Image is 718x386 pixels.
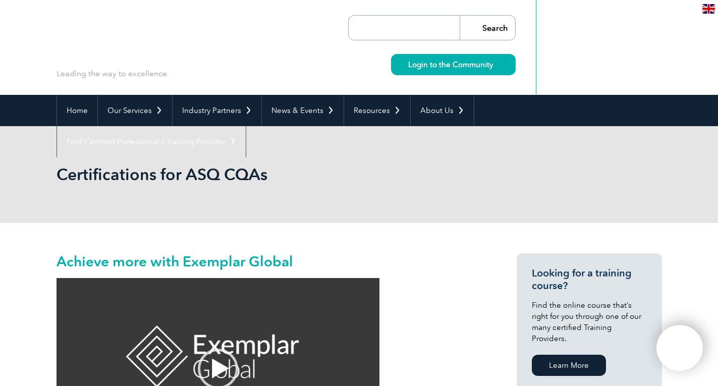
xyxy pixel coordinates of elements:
[391,54,516,75] a: Login to the Community
[532,300,647,344] p: Find the online course that’s right for you through one of our many certified Training Providers.
[57,126,246,157] a: Find Certified Professional / Training Provider
[98,95,172,126] a: Our Services
[667,336,692,361] img: svg+xml;nitro-empty-id=ODY5OjExNg==-1;base64,PHN2ZyB2aWV3Qm94PSIwIDAgNDAwIDQwMCIgd2lkdGg9IjQwMCIg...
[57,167,480,183] h2: Certifications for ASQ CQAs
[532,355,606,376] a: Learn More
[173,95,261,126] a: Industry Partners
[411,95,474,126] a: About Us
[493,62,499,67] img: svg+xml;nitro-empty-id=MzU0OjIyMw==-1;base64,PHN2ZyB2aWV3Qm94PSIwIDAgMTEgMTEiIHdpZHRoPSIxMSIgaGVp...
[460,16,515,40] input: Search
[57,95,97,126] a: Home
[262,95,344,126] a: News & Events
[57,253,480,269] h2: Achieve more with Exemplar Global
[344,95,410,126] a: Resources
[702,4,715,14] img: en
[532,267,647,292] h3: Looking for a training course?
[57,68,167,79] p: Leading the way to excellence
